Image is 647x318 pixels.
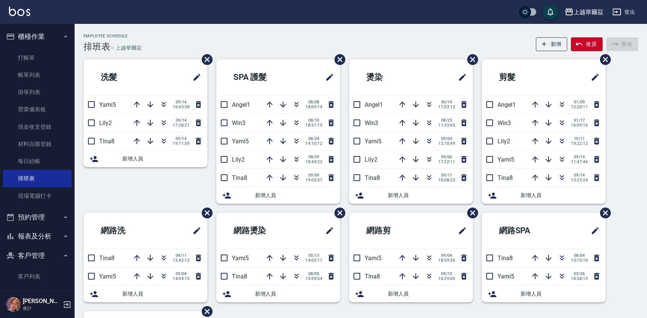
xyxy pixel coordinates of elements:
[110,44,142,52] h6: — 上越華爾茲
[462,202,479,224] span: 刪除班表
[365,174,380,181] span: Tina8
[3,208,72,227] button: 預約管理
[232,255,249,262] span: Yami5
[99,119,112,127] span: Lily2
[438,178,455,183] span: 18:08:23
[305,271,322,276] span: 08/05
[438,141,455,146] span: 12:10:49
[3,27,72,46] button: 櫃檯作業
[438,123,455,128] span: 11:33:05
[497,138,510,145] span: Lily2
[3,187,72,205] a: 現場電腦打卡
[571,178,588,183] span: 13:23:24
[99,255,114,262] span: Tina8
[89,64,158,91] h2: 洗髮
[305,123,322,128] span: 18:57:19
[571,258,588,263] span: 15:10:10
[255,290,334,298] span: 新增人員
[321,68,334,86] span: 修改班表的標題
[349,187,473,204] div: 新增人員
[99,101,116,108] span: Yami5
[482,187,606,204] div: 新增人員
[173,271,189,276] span: 09/04
[122,155,201,163] span: 新增人員
[488,217,564,244] h2: 網路SPA
[543,4,558,19] button: save
[536,37,568,51] button: 新增
[497,273,514,280] span: Yami5
[3,227,72,246] button: 報表及分析
[222,217,299,244] h2: 網路燙染
[521,191,600,199] span: 新增人員
[3,170,72,187] a: 排班表
[232,138,249,145] span: Yami5
[571,141,588,146] span: 19:22:12
[438,159,455,164] span: 17:22:11
[438,136,455,141] span: 09/04
[305,141,322,146] span: 14:10:12
[574,7,603,17] div: 上越華爾茲
[232,273,247,280] span: Tina8
[196,49,214,71] span: 刪除班表
[3,268,72,285] a: 客戶列表
[99,138,114,145] span: Tina8
[232,174,247,181] span: Tina8
[84,286,207,302] div: 新增人員
[99,273,116,280] span: Yami5
[305,178,322,183] span: 19:05:57
[3,84,72,101] a: 掛單列表
[3,118,72,135] a: 現金收支登錄
[173,100,189,105] span: 09/14
[305,159,322,164] span: 18:44:22
[453,222,467,240] span: 修改班表的標題
[365,138,381,145] span: Yami5
[196,202,214,224] span: 刪除班表
[89,217,162,244] h2: 網路洗
[586,68,600,86] span: 修改班表的標題
[438,105,455,109] span: 11:53:12
[438,253,455,258] span: 09/04
[173,136,189,141] span: 09/14
[388,191,467,199] span: 新增人員
[497,255,513,262] span: Tina8
[232,156,245,163] span: Lily2
[305,100,322,105] span: 08/08
[438,276,455,281] span: 16:29:00
[594,202,612,224] span: 刪除班表
[349,286,473,302] div: 新增人員
[3,135,72,153] a: 材料自購登錄
[571,123,588,128] span: 16:09:16
[365,273,380,280] span: Tina8
[488,64,556,91] h2: 剪髮
[521,290,600,298] span: 新增人員
[571,173,588,178] span: 09/14
[497,101,516,108] span: Angel1
[562,4,606,20] button: 上越華爾茲
[173,105,189,109] span: 16:43:38
[586,222,600,240] span: 修改班表的標題
[23,305,61,312] p: 會計
[571,105,588,109] span: 12:20:11
[216,286,340,302] div: 新增人員
[3,286,72,303] a: 卡券管理
[305,253,322,258] span: 05/13
[9,7,30,16] img: Logo
[388,290,467,298] span: 新增人員
[571,271,588,276] span: 03/26
[3,153,72,170] a: 每日結帳
[173,123,189,128] span: 17:28:21
[3,246,72,265] button: 客戶管理
[365,255,381,262] span: Yami5
[571,37,603,51] button: 復原
[365,156,377,163] span: Lily2
[305,105,322,109] span: 18:09:14
[609,5,638,19] button: 登出
[216,187,340,204] div: 新增人員
[571,100,588,105] span: 01/09
[305,258,322,263] span: 14:02:17
[3,49,72,66] a: 打帳單
[497,156,514,163] span: Yami5
[173,258,189,263] span: 12:42:12
[438,100,455,105] span: 06/14
[497,119,511,127] span: Win3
